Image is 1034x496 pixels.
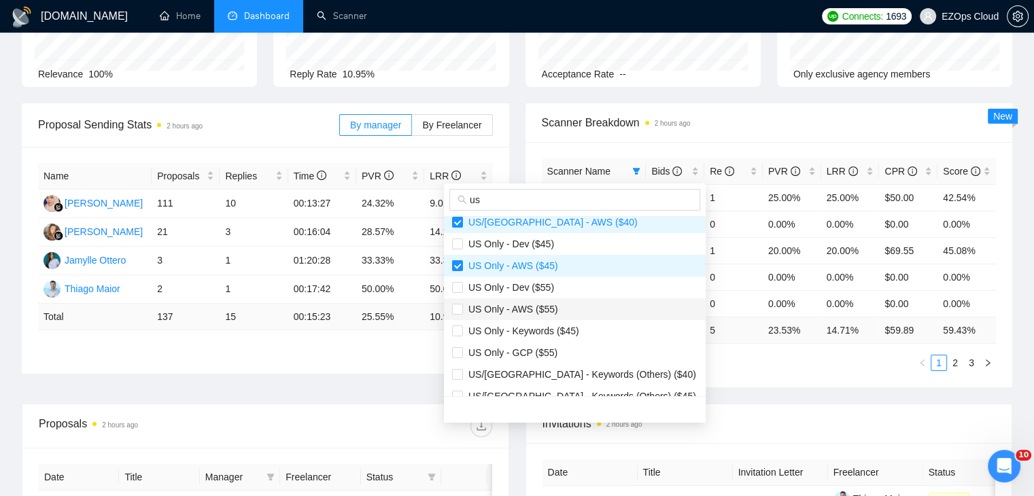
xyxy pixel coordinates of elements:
span: Re [710,166,734,177]
td: 3 [220,218,288,247]
time: 2 hours ago [102,421,138,429]
td: 137 [152,304,220,330]
span: Score [943,166,980,177]
time: 2 hours ago [655,120,691,127]
td: 50.00% [424,275,492,304]
span: filter [632,167,640,175]
td: 28.57% [356,218,424,247]
th: Title [119,464,199,491]
span: US Only - Dev ($55) [463,282,554,293]
li: 2 [947,355,963,371]
td: 24.32% [356,190,424,218]
span: info-circle [971,166,980,176]
td: 14.71 % [821,317,880,343]
td: 0.00% [821,290,880,317]
span: New [993,111,1012,122]
td: 21 [152,218,220,247]
a: 3 [964,355,979,370]
span: 10 [1016,450,1031,461]
td: 0 [704,211,763,237]
span: user [923,12,933,21]
span: info-circle [848,166,858,176]
span: LRR [827,166,858,177]
td: $50.00 [879,184,937,211]
span: By Freelancer [422,120,481,130]
td: 33.33% [424,247,492,275]
img: NK [44,224,61,241]
span: Only exclusive agency members [793,69,931,79]
td: 0.00% [937,290,996,317]
td: Total [38,304,152,330]
span: 100% [88,69,113,79]
td: 25.00% [821,184,880,211]
a: JOJamylle Ottero [44,254,126,265]
span: Invitations [542,415,996,432]
button: setting [1007,5,1029,27]
td: 00:16:04 [288,218,356,247]
th: Manager [200,464,280,491]
img: JO [44,252,61,269]
td: 1 [220,275,288,304]
div: Thiago Maior [65,281,120,296]
th: Name [38,163,152,190]
td: $0.00 [879,211,937,237]
td: 111 [152,190,220,218]
a: 1 [931,355,946,370]
td: 14.29% [424,218,492,247]
button: download [470,415,492,437]
span: info-circle [725,166,734,176]
a: homeHome [160,10,201,22]
td: 23.53 % [763,317,821,343]
li: Next Page [980,355,996,371]
td: 0.00% [763,264,821,290]
a: TMThiago Maior [44,283,120,294]
td: 25.55 % [356,304,424,330]
td: 0.00% [821,264,880,290]
span: Acceptance Rate [542,69,615,79]
td: 1 [704,184,763,211]
div: Proposals [39,415,265,437]
th: Date [39,464,119,491]
span: PVR [768,166,800,177]
li: 1 [931,355,947,371]
td: $ 59.89 [879,317,937,343]
div: [PERSON_NAME] [65,196,143,211]
img: gigradar-bm.png [54,231,63,241]
span: filter [428,473,436,481]
span: LRR [430,171,461,181]
span: US Only - Keywords ($45) [463,325,579,336]
td: $0.00 [879,264,937,290]
span: Replies [225,169,272,183]
a: AJ[PERSON_NAME] [44,197,143,208]
th: Title [638,459,733,486]
li: 3 [963,355,980,371]
td: 9.01% [424,190,492,218]
th: Freelancer [828,459,923,486]
td: 10 [220,190,288,218]
td: 3 [152,247,220,275]
th: Freelancer [280,464,360,491]
span: US/[GEOGRAPHIC_DATA] - Keywords (Others) ($40) [463,369,696,380]
span: dashboard [228,11,237,20]
span: US/[GEOGRAPHIC_DATA] - Keywords (Others) ($45) [463,391,696,402]
td: 10.95 % [424,304,492,330]
span: filter [630,161,643,181]
span: Status [366,470,422,484]
span: filter [425,467,438,487]
span: info-circle [908,166,917,176]
td: $69.55 [879,237,937,264]
iframe: Intercom live chat [988,450,1020,482]
td: 5 [704,317,763,343]
th: Date [542,459,638,486]
span: US Only - Dev ($45) [463,238,554,249]
span: Proposal Sending Stats [38,116,339,133]
span: Manager [205,470,261,484]
span: filter [264,467,277,487]
span: US Only - GCP ($55) [463,347,557,358]
span: download [471,421,492,431]
td: 0.00% [763,290,821,317]
span: info-circle [384,171,394,180]
span: info-circle [451,171,461,180]
span: search [458,195,467,205]
span: US Only - AWS ($45) [463,260,558,271]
